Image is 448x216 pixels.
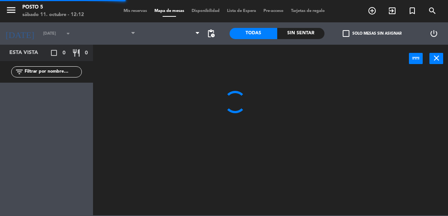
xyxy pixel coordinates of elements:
i: crop_square [49,48,58,57]
i: search [428,6,437,15]
span: Mis reservas [120,9,151,13]
i: exit_to_app [388,6,397,15]
i: power_settings_new [429,29,438,38]
span: check_box_outline_blank [343,30,349,37]
span: Pre-acceso [260,9,287,13]
div: sábado 11. octubre - 12:12 [22,11,84,19]
i: filter_list [15,67,24,76]
button: power_input [409,53,423,64]
div: Posto 5 [22,4,84,11]
i: menu [6,4,17,16]
i: restaurant [72,48,81,57]
i: power_input [412,54,420,63]
span: 0 [85,49,88,57]
span: Mapa de mesas [151,9,188,13]
div: Todas [230,28,277,39]
i: add_circle_outline [368,6,377,15]
button: close [429,53,443,64]
span: pending_actions [207,29,215,38]
i: close [432,54,441,63]
div: Esta vista [4,48,54,57]
label: Solo mesas sin asignar [343,30,401,37]
button: menu [6,4,17,18]
input: Filtrar por nombre... [24,68,81,76]
span: 0 [63,49,65,57]
i: arrow_drop_down [64,29,73,38]
i: turned_in_not [408,6,417,15]
span: Disponibilidad [188,9,223,13]
span: Lista de Espera [223,9,260,13]
span: Tarjetas de regalo [287,9,329,13]
div: Sin sentar [277,28,325,39]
